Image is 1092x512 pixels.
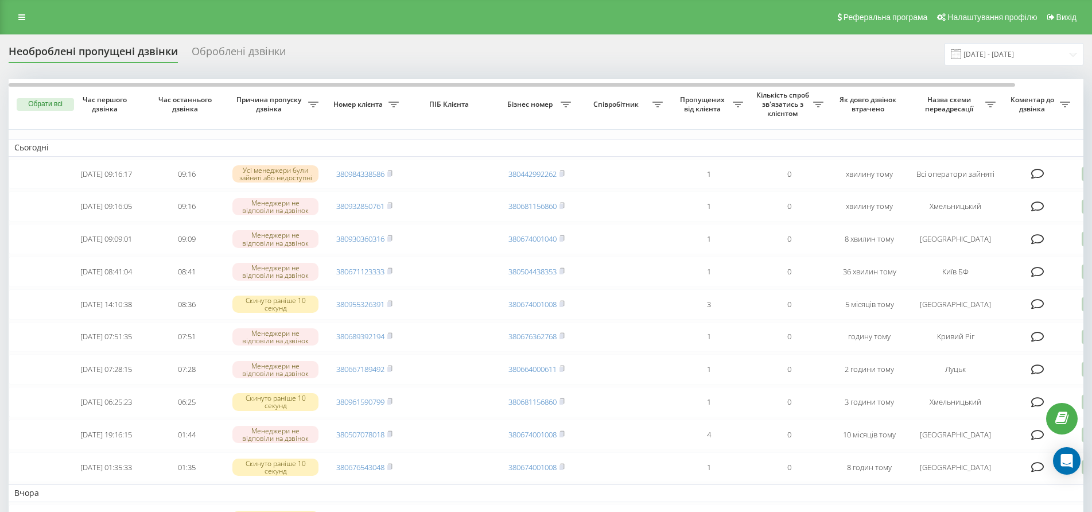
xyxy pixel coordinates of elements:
td: хвилину тому [829,159,910,189]
span: Налаштування профілю [947,13,1037,22]
td: 3 години тому [829,387,910,417]
div: Скинуто раніше 10 секунд [232,393,318,410]
td: 0 [749,257,829,287]
td: 8 хвилин тому [829,224,910,254]
td: 1 [669,322,749,352]
div: Скинуто раніше 10 секунд [232,296,318,313]
div: Менеджери не відповіли на дзвінок [232,263,318,280]
a: 380674001008 [508,299,557,309]
td: 0 [749,322,829,352]
td: 1 [669,354,749,385]
td: [GEOGRAPHIC_DATA] [910,420,1001,450]
td: Всі оператори зайняті [910,159,1001,189]
td: 8 годин тому [829,452,910,483]
td: 08:36 [146,289,227,320]
div: Менеджери не відповіли на дзвінок [232,328,318,346]
a: 380955326391 [336,299,384,309]
td: Хмельницький [910,191,1001,222]
td: [DATE] 07:28:15 [66,354,146,385]
td: 09:16 [146,159,227,189]
td: 0 [749,191,829,222]
div: Скинуто раніше 10 секунд [232,459,318,476]
td: 0 [749,224,829,254]
td: [DATE] 08:41:04 [66,257,146,287]
td: [GEOGRAPHIC_DATA] [910,289,1001,320]
td: 1 [669,452,749,483]
td: [DATE] 06:25:23 [66,387,146,417]
span: Пропущених від клієнта [674,95,733,113]
td: 4 [669,420,749,450]
td: [GEOGRAPHIC_DATA] [910,452,1001,483]
span: Кількість спроб зв'язатись з клієнтом [755,91,813,118]
td: Кривий Ріг [910,322,1001,352]
td: Хмельницький [910,387,1001,417]
span: Номер клієнта [330,100,388,109]
a: 380442992262 [508,169,557,179]
td: 08:41 [146,257,227,287]
span: Бізнес номер [502,100,561,109]
a: 380681156860 [508,201,557,211]
td: 0 [749,289,829,320]
div: Усі менеджери були зайняті або недоступні [232,165,318,183]
td: годину тому [829,322,910,352]
span: Вихід [1056,13,1077,22]
div: Необроблені пропущені дзвінки [9,45,178,63]
td: 10 місяців тому [829,420,910,450]
td: 0 [749,159,829,189]
div: Менеджери не відповіли на дзвінок [232,230,318,247]
td: [DATE] 19:16:15 [66,420,146,450]
td: [DATE] 09:16:05 [66,191,146,222]
td: 2 години тому [829,354,910,385]
td: 06:25 [146,387,227,417]
a: 380932850761 [336,201,384,211]
td: 01:44 [146,420,227,450]
a: 380674001008 [508,462,557,472]
td: [DATE] 09:09:01 [66,224,146,254]
td: 01:35 [146,452,227,483]
a: 380504438353 [508,266,557,277]
a: 380689392194 [336,331,384,342]
div: Менеджери не відповіли на дзвінок [232,361,318,378]
td: 36 хвилин тому [829,257,910,287]
td: 0 [749,452,829,483]
button: Обрати всі [17,98,74,111]
td: 1 [669,159,749,189]
td: 09:16 [146,191,227,222]
span: Причина пропуску дзвінка [232,95,308,113]
a: 380667189492 [336,364,384,374]
td: [DATE] 01:35:33 [66,452,146,483]
td: 1 [669,224,749,254]
span: ПІБ Клієнта [414,100,487,109]
span: Як довго дзвінок втрачено [838,95,900,113]
a: 380671123333 [336,266,384,277]
a: 380681156860 [508,397,557,407]
a: 380676362768 [508,331,557,342]
td: 07:51 [146,322,227,352]
td: [DATE] 14:10:38 [66,289,146,320]
a: 380676543048 [336,462,384,472]
td: [DATE] 09:16:17 [66,159,146,189]
div: Оброблені дзвінки [192,45,286,63]
div: Open Intercom Messenger [1053,447,1081,475]
a: 380674001040 [508,234,557,244]
div: Менеджери не відповіли на дзвінок [232,198,318,215]
span: Назва схеми переадресації [915,95,985,113]
td: 07:28 [146,354,227,385]
td: 0 [749,387,829,417]
td: 1 [669,387,749,417]
div: Менеджери не відповіли на дзвінок [232,426,318,443]
a: 380930360316 [336,234,384,244]
td: 09:09 [146,224,227,254]
span: Час останнього дзвінка [156,95,217,113]
td: 1 [669,191,749,222]
span: Коментар до дзвінка [1007,95,1060,113]
td: [DATE] 07:51:35 [66,322,146,352]
span: Час першого дзвінка [75,95,137,113]
td: 0 [749,354,829,385]
td: Луцьк [910,354,1001,385]
td: Київ БФ [910,257,1001,287]
span: Співробітник [582,100,652,109]
span: Реферальна програма [844,13,928,22]
a: 380507078018 [336,429,384,440]
td: 3 [669,289,749,320]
